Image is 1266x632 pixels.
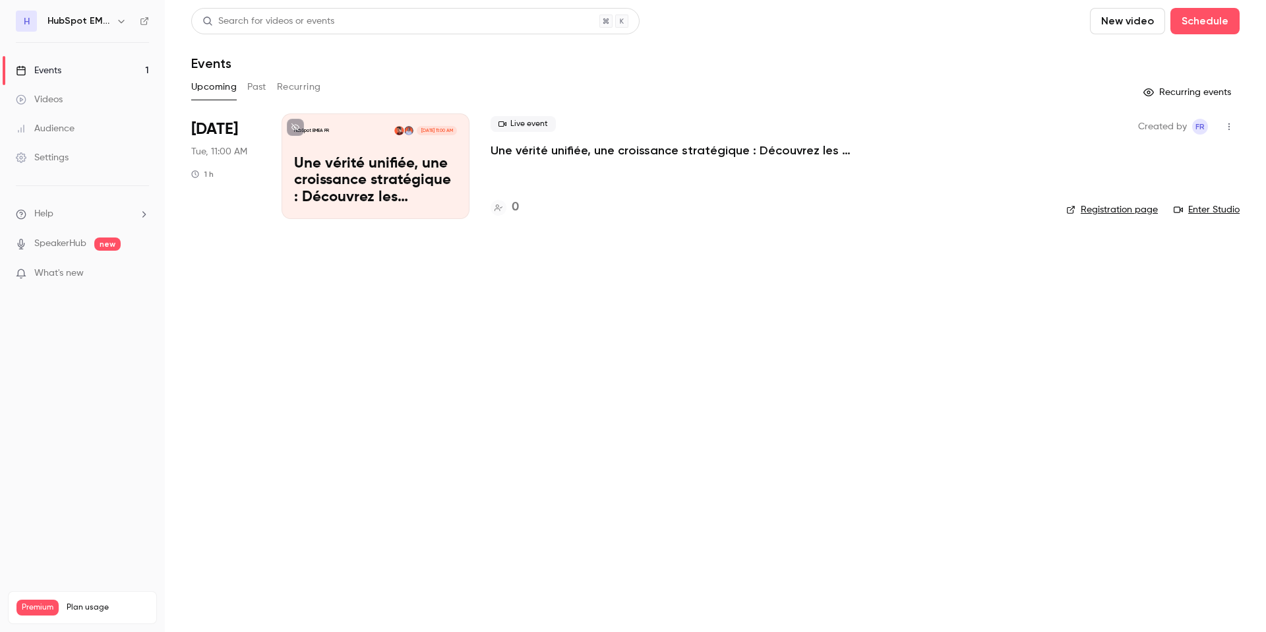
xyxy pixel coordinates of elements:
div: Settings [16,151,69,164]
a: 0 [491,199,519,216]
div: Search for videos or events [202,15,334,28]
span: fabien Rabusseau [1192,119,1208,135]
span: fR [1195,119,1205,135]
a: Enter Studio [1174,203,1240,216]
h4: 0 [512,199,519,216]
a: Registration page [1066,203,1158,216]
div: Events [16,64,61,77]
button: Recurring events [1137,82,1240,103]
li: help-dropdown-opener [16,207,149,221]
span: H [24,15,30,28]
span: Live event [491,116,556,132]
span: Created by [1138,119,1187,135]
span: Tue, 11:00 AM [191,145,247,158]
div: 1 h [191,169,214,179]
button: Past [247,77,266,98]
p: HubSpot EMEA FR [294,127,329,134]
span: [DATE] [191,119,238,140]
button: Upcoming [191,77,237,98]
img: Enzo Valucci [394,126,404,135]
p: Videos [16,616,42,627]
p: Une vérité unifiée, une croissance stratégique : Découvrez les nouveautés du Spotlight - Automne ... [294,156,457,206]
span: Plan usage [67,602,148,613]
a: Une vérité unifiée, une croissance stratégique : Découvrez les nouveautés du Spotlight - Automne ... [491,142,886,158]
p: / 1000 [116,616,148,627]
h1: Events [191,55,231,71]
button: Recurring [277,77,321,98]
button: Schedule [1170,8,1240,34]
a: SpeakerHub [34,237,86,251]
span: [DATE] 11:00 AM [417,126,456,135]
span: new [94,237,121,251]
span: Help [34,207,53,221]
span: Premium [16,600,59,616]
div: Audience [16,122,75,135]
button: New video [1090,8,1165,34]
div: Videos [16,93,63,106]
div: Oct 7 Tue, 11:00 AM (Europe/Paris) [191,113,260,219]
span: What's new [34,267,84,280]
img: Mélanie Bohulu [404,126,413,135]
a: HubSpot EMEA FRMélanie BohuluEnzo Valucci[DATE] 11:00 AMUne vérité unifiée, une croissance straté... [282,113,469,219]
h6: HubSpot EMEA FR [47,15,111,28]
span: 23 [116,617,124,625]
